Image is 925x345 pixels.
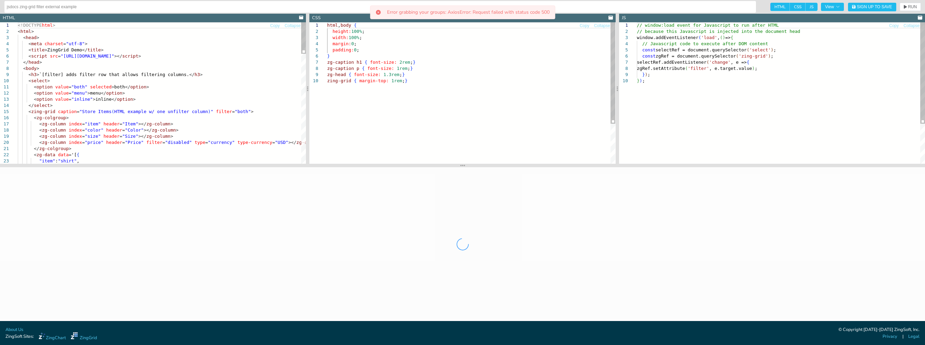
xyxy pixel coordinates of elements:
span: selectRef = document.querySelector [655,47,746,52]
span: 'zing-grid' [738,53,768,59]
span: CSS [790,3,806,11]
span: > [44,47,47,52]
span: zg-caption [327,60,354,65]
span: > [37,66,39,71]
span: } [637,78,640,83]
span: ) [639,78,642,83]
div: 9 [309,72,318,78]
span: , [338,23,341,28]
span: ; [771,53,773,59]
span: "both" [235,109,251,114]
span: , e.target.value [709,66,752,71]
span: ; [362,29,365,34]
span: , [717,35,720,40]
div: 6 [619,53,628,59]
span: < [34,115,37,120]
div: CSS [312,15,321,21]
span: ; [755,66,757,71]
span: > [37,35,39,40]
span: </ [82,47,88,52]
span: ( [720,35,722,40]
div: JS [622,15,626,21]
span: zg-column [42,134,66,139]
span: = [272,140,275,145]
div: 5 [619,47,628,53]
span: head [28,60,39,65]
span: "shirt" [58,158,77,163]
span: title [88,47,101,52]
span: > [50,103,53,108]
span: { [747,60,749,65]
span: 'load' [701,35,717,40]
span: value [55,97,69,102]
div: 2 [309,28,318,35]
span: ( [706,60,709,65]
span: const [642,53,655,59]
span: { [349,72,351,77]
span: 'select' [749,47,771,52]
a: ZingChart [39,332,66,341]
span: > [39,60,42,65]
span: Collapse [285,24,301,28]
span: value [55,84,69,89]
span: { [365,60,368,65]
span: > [93,97,95,102]
span: 0 [354,47,357,52]
span: </ [34,146,39,151]
div: 8 [309,65,318,72]
span: "Store Items [79,109,112,114]
button: Copy [270,23,280,29]
span: ) [208,109,211,114]
span: > [66,115,69,120]
span: > [88,90,90,96]
span: ZingGrid Demo [47,47,82,52]
span: "Size" [122,134,138,139]
span: header [104,121,120,126]
div: checkbox-group [770,3,818,11]
span: font-size: [354,72,381,77]
span: zg-head [327,72,346,77]
span: "Item" [122,121,138,126]
span: zg-caption [327,66,354,71]
span: ( [685,66,688,71]
span: " [211,109,214,114]
span: HTML [770,3,790,11]
span: html [327,23,338,28]
span: index [69,121,82,126]
span: < [23,35,26,40]
span: header [106,140,122,145]
span: > [31,29,34,34]
span: > [53,23,55,28]
span: < [28,53,31,59]
span: = [82,127,85,133]
span: } [327,53,330,59]
span: "USD" [275,140,288,145]
span: > [133,97,136,102]
span: type-currency [237,140,272,145]
span: option [37,97,53,102]
button: RUN [900,3,921,11]
span: option [106,90,122,96]
span: ) [645,72,647,77]
span: charset [44,41,63,46]
span: "inline" [72,97,93,102]
span: index [69,134,82,139]
span: ></ [114,53,122,59]
a: ZingGrid [71,332,97,341]
a: Legal [908,333,920,340]
span: `[filter] adds filter row that allows filtering co [39,72,173,77]
span: p [357,66,359,71]
span: selected [90,84,112,89]
span: > [122,90,125,96]
span: header [104,134,120,139]
span: zg-column [296,140,320,145]
button: View [821,3,844,11]
span: ; [359,35,362,40]
span: = [119,134,122,139]
span: } [413,60,416,65]
span: 100% [349,35,359,40]
span: </ [112,97,117,102]
div: 6 [309,53,318,59]
span: h3 [31,72,37,77]
span: < [39,140,42,145]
